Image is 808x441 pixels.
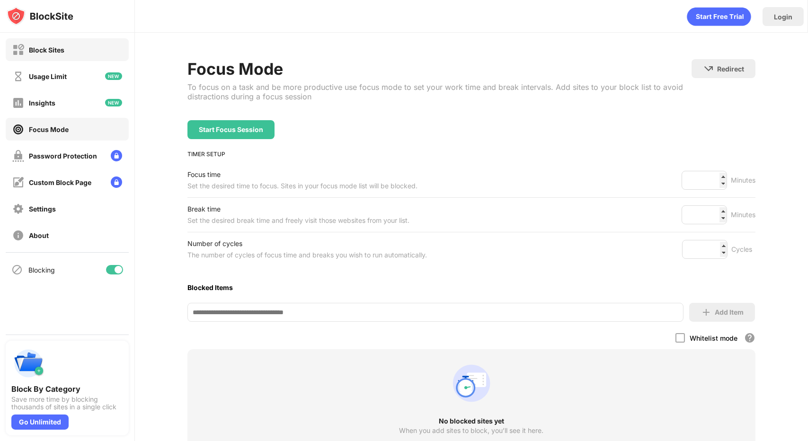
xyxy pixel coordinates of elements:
[400,427,544,434] div: When you add sites to block, you’ll see it here.
[29,205,56,213] div: Settings
[187,417,755,425] div: No blocked sites yet
[449,361,494,406] div: animation
[11,384,123,394] div: Block By Category
[105,99,122,106] img: new-icon.svg
[11,396,123,411] div: Save more time by blocking thousands of sites in a single click
[29,178,91,186] div: Custom Block Page
[29,125,69,133] div: Focus Mode
[187,180,417,192] div: Set the desired time to focus. Sites in your focus mode list will be blocked.
[12,150,24,162] img: password-protection-off.svg
[199,126,263,133] div: Start Focus Session
[7,7,73,26] img: logo-blocksite.svg
[29,46,64,54] div: Block Sites
[187,150,755,158] div: TIMER SETUP
[774,13,792,21] div: Login
[187,203,409,215] div: Break time
[11,264,23,275] img: blocking-icon.svg
[187,249,427,261] div: The number of cycles of focus time and breaks you wish to run automatically.
[731,244,755,255] div: Cycles
[29,152,97,160] div: Password Protection
[105,72,122,80] img: new-icon.svg
[111,176,122,188] img: lock-menu.svg
[187,59,692,79] div: Focus Mode
[12,229,24,241] img: about-off.svg
[187,215,409,226] div: Set the desired break time and freely visit those websites from your list.
[29,99,55,107] div: Insights
[12,203,24,215] img: settings-off.svg
[715,309,744,316] div: Add Item
[717,65,744,73] div: Redirect
[731,209,755,220] div: Minutes
[12,176,24,188] img: customize-block-page-off.svg
[12,44,24,56] img: block-off.svg
[11,415,69,430] div: Go Unlimited
[731,175,755,186] div: Minutes
[690,334,737,342] div: Whitelist mode
[12,71,24,82] img: time-usage-off.svg
[111,150,122,161] img: lock-menu.svg
[187,169,417,180] div: Focus time
[28,266,55,274] div: Blocking
[687,7,751,26] div: animation
[29,72,67,80] div: Usage Limit
[187,82,692,101] div: To focus on a task and be more productive use focus mode to set your work time and break interval...
[11,346,45,380] img: push-categories.svg
[187,283,755,291] div: Blocked Items
[29,231,49,239] div: About
[12,123,24,135] img: focus-on.svg
[187,238,427,249] div: Number of cycles
[12,97,24,109] img: insights-off.svg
